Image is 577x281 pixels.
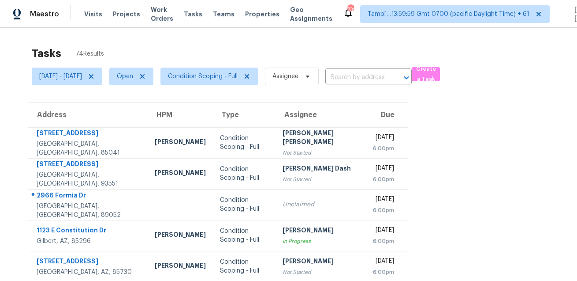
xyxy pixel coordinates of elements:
[283,175,359,184] div: Not Started
[283,237,359,246] div: In Progress
[220,134,268,152] div: Condition Scoping - Full
[155,261,206,272] div: [PERSON_NAME]
[113,10,140,19] span: Projects
[155,168,206,179] div: [PERSON_NAME]
[37,129,141,140] div: [STREET_ADDRESS]
[283,257,359,268] div: [PERSON_NAME]
[283,226,359,237] div: [PERSON_NAME]
[283,268,359,277] div: Not Started
[283,164,359,175] div: [PERSON_NAME] Dash
[373,206,394,215] div: 6:00pm
[75,49,104,58] span: 74 Results
[220,196,268,213] div: Condition Scoping - Full
[245,10,279,19] span: Properties
[373,268,394,277] div: 6:00pm
[148,103,213,127] th: HPM
[37,202,141,220] div: [GEOGRAPHIC_DATA], [GEOGRAPHIC_DATA], 89052
[272,72,298,81] span: Assignee
[39,72,82,81] span: [DATE] - [DATE]
[37,140,141,157] div: [GEOGRAPHIC_DATA], [GEOGRAPHIC_DATA], 85041
[412,67,440,81] button: Create a Task
[366,103,408,127] th: Due
[290,5,332,23] span: Geo Assignments
[416,64,436,84] span: Create a Task
[373,144,394,153] div: 6:00pm
[373,257,394,268] div: [DATE]
[220,165,268,182] div: Condition Scoping - Full
[37,171,141,188] div: [GEOGRAPHIC_DATA], [GEOGRAPHIC_DATA], 93551
[275,103,366,127] th: Assignee
[155,230,206,241] div: [PERSON_NAME]
[84,10,102,19] span: Visits
[155,137,206,148] div: [PERSON_NAME]
[213,10,235,19] span: Teams
[220,258,268,275] div: Condition Scoping - Full
[283,200,359,209] div: Unclaimed
[373,175,394,184] div: 6:00pm
[184,11,202,17] span: Tasks
[213,103,275,127] th: Type
[347,5,354,14] div: 732
[325,71,387,84] input: Search by address
[220,227,268,244] div: Condition Scoping - Full
[373,164,394,175] div: [DATE]
[32,49,61,58] h2: Tasks
[373,195,394,206] div: [DATE]
[368,10,529,19] span: Tamp[…]3:59:59 Gmt 0700 (pacific Daylight Time) + 61
[168,72,238,81] span: Condition Scoping - Full
[373,226,394,237] div: [DATE]
[283,129,359,148] div: [PERSON_NAME] [PERSON_NAME]
[37,268,141,277] div: [GEOGRAPHIC_DATA], AZ, 85730
[373,133,394,144] div: [DATE]
[373,237,394,246] div: 6:00pm
[37,257,141,268] div: [STREET_ADDRESS]
[37,237,141,246] div: Gilbert, AZ, 85296
[151,5,173,23] span: Work Orders
[28,103,148,127] th: Address
[283,148,359,157] div: Not Started
[37,191,141,202] div: 2966 Formia Dr
[37,226,141,237] div: 1123 E Constitution Dr
[37,159,141,171] div: [STREET_ADDRESS]
[30,10,59,19] span: Maestro
[400,72,413,84] button: Open
[117,72,133,81] span: Open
